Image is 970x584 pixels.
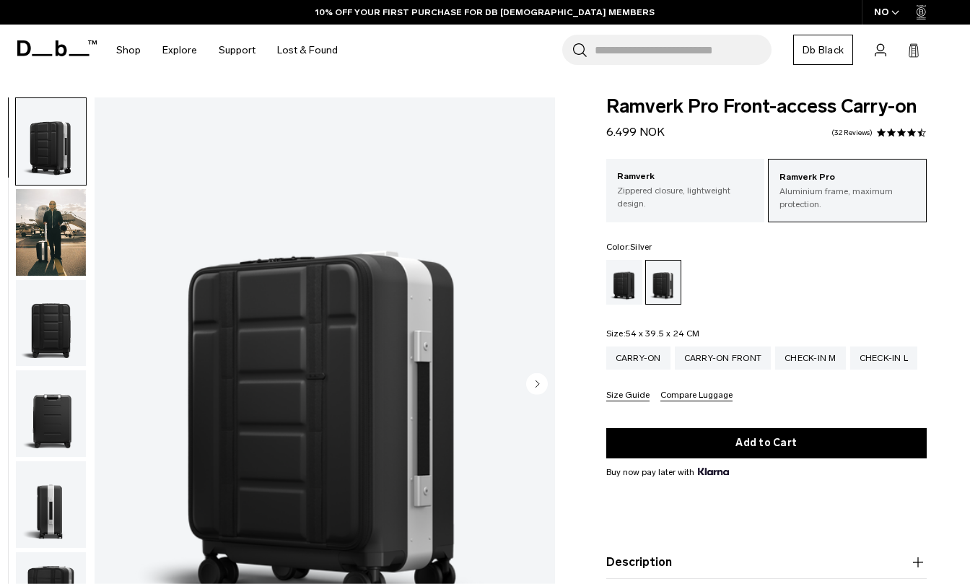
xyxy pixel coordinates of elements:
legend: Color: [606,243,652,251]
button: Compare Luggage [660,391,733,401]
img: {"height" => 20, "alt" => "Klarna"} [698,468,729,475]
button: Add to Cart [606,428,927,458]
img: Ramverk Pro Front-access Carry-on Silver [16,370,86,457]
a: Ramverk Zippered closure, lightweight design. [606,159,765,221]
img: Ramverk Pro Front-access Carry-on Silver [16,461,86,548]
a: Carry-on [606,347,670,370]
span: Ramverk Pro Front-access Carry-on [606,97,927,116]
a: Black Out [606,260,642,305]
a: Lost & Found [277,25,338,76]
p: Ramverk [617,170,754,184]
legend: Size: [606,329,700,338]
img: Ramverk Pro Front-access Carry-on Silver [16,189,86,276]
button: Ramverk Pro Front-access Carry-on Silver [15,279,87,367]
button: Next slide [526,372,548,397]
img: Ramverk Pro Front-access Carry-on Silver [16,280,86,367]
span: Buy now pay later with [606,466,729,479]
a: Check-in M [775,347,846,370]
p: Ramverk Pro [779,170,915,185]
button: Ramverk Pro Front-access Carry-on Silver [15,97,87,186]
span: 6.499 NOK [606,125,665,139]
a: Db Black [793,35,853,65]
p: Zippered closure, lightweight design. [617,184,754,210]
img: Ramverk Pro Front-access Carry-on Silver [16,98,86,185]
a: Explore [162,25,197,76]
button: Description [606,554,927,571]
button: Size Guide [606,391,650,401]
p: Aluminium frame, maximum protection. [779,185,915,211]
a: 32 reviews [831,129,873,136]
nav: Main Navigation [105,25,349,76]
a: Support [219,25,255,76]
a: Check-in L [850,347,918,370]
a: 10% OFF YOUR FIRST PURCHASE FOR DB [DEMOGRAPHIC_DATA] MEMBERS [315,6,655,19]
button: Ramverk Pro Front-access Carry-on Silver [15,461,87,549]
span: 54 x 39.5 x 24 CM [626,328,699,339]
a: Silver [645,260,681,305]
button: Ramverk Pro Front-access Carry-on Silver [15,188,87,276]
button: Ramverk Pro Front-access Carry-on Silver [15,370,87,458]
a: Shop [116,25,141,76]
a: Carry-on Front [675,347,772,370]
span: Silver [630,242,652,252]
